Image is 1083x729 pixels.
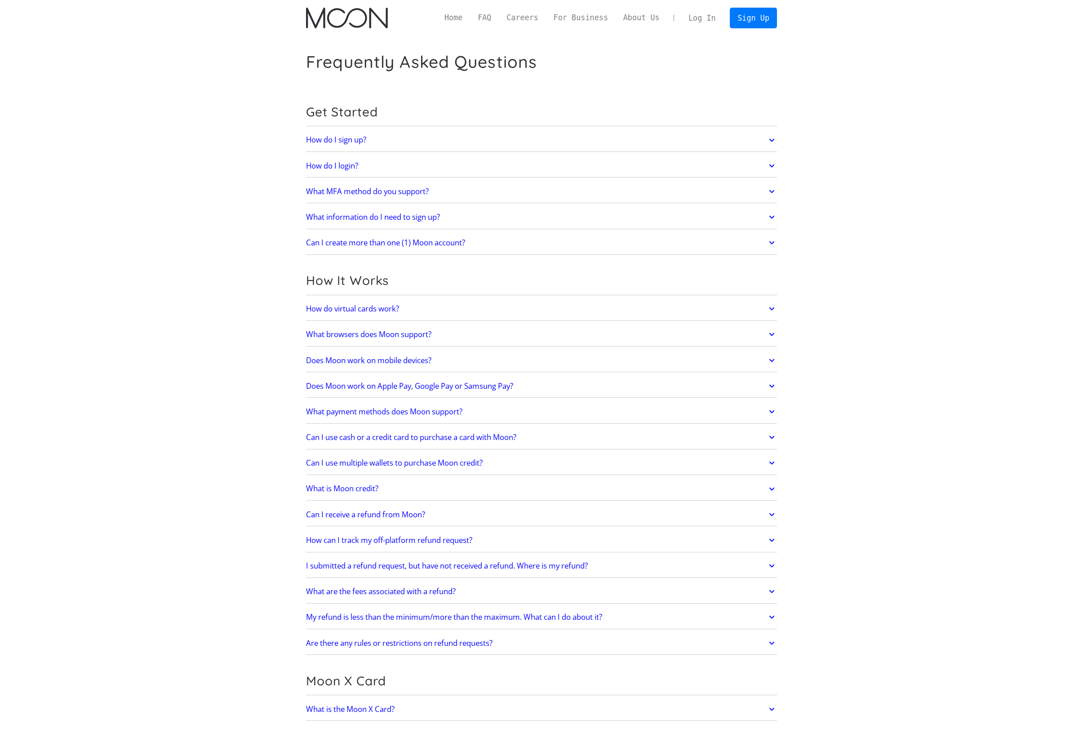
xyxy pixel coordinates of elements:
h2: What browsers does Moon support? [306,330,431,339]
a: Careers [499,12,546,23]
a: Sign Up [730,8,777,28]
a: Does Moon work on mobile devices? [306,351,777,370]
h2: Can I use cash or a credit card to purchase a card with Moon? [306,433,516,442]
a: What payment methods does Moon support? [306,402,777,421]
a: What are the fees associated with a refund? [306,582,777,601]
h2: Does Moon work on mobile devices? [306,356,431,365]
a: How do I login? [306,156,777,175]
a: What is Moon credit? [306,480,777,498]
a: How do I sign up? [306,131,777,150]
img: Moon Logo [306,8,387,28]
a: Are there any rules or restrictions on refund requests? [306,634,777,653]
a: About Us [616,12,667,23]
h2: My refund is less than the minimum/more than the maximum. What can I do about it? [306,613,602,622]
a: I submitted a refund request, but have not received a refund. Where is my refund? [306,556,777,575]
h2: Can I receive a refund from Moon? [306,510,425,519]
h2: I submitted a refund request, but have not received a refund. Where is my refund? [306,561,588,570]
a: For Business [546,12,616,23]
a: What is the Moon X Card? [306,700,777,719]
a: My refund is less than the minimum/more than the maximum. What can I do about it? [306,608,777,627]
h2: How do I login? [306,161,358,170]
h2: How can I track my off-platform refund request? [306,536,472,545]
h2: Moon X Card [306,673,777,689]
h2: Can I create more than one (1) Moon account? [306,238,465,247]
a: How can I track my off-platform refund request? [306,531,777,550]
h2: What information do I need to sign up? [306,213,440,222]
a: What MFA method do you support? [306,182,777,201]
h2: What payment methods does Moon support? [306,407,462,416]
h2: How do I sign up? [306,135,366,144]
h2: Does Moon work on Apple Pay, Google Pay or Samsung Pay? [306,382,513,391]
h2: What MFA method do you support? [306,187,429,196]
h2: Get Started [306,104,777,120]
a: What information do I need to sign up? [306,208,777,227]
a: Log In [681,8,723,28]
h2: Are there any rules or restrictions on refund requests? [306,639,493,648]
a: What browsers does Moon support? [306,325,777,344]
h2: Can I use multiple wallets to purchase Moon credit? [306,458,483,467]
a: How do virtual cards work? [306,299,777,318]
h2: What is the Moon X Card? [306,705,395,714]
a: Can I create more than one (1) Moon account? [306,233,777,252]
h2: How do virtual cards work? [306,304,399,313]
a: Home [437,12,470,23]
h1: Frequently Asked Questions [306,52,537,72]
h2: What is Moon credit? [306,484,378,493]
a: Can I use cash or a credit card to purchase a card with Moon? [306,428,777,447]
a: FAQ [470,12,499,23]
a: Can I receive a refund from Moon? [306,505,777,524]
a: Can I use multiple wallets to purchase Moon credit? [306,453,777,472]
a: Does Moon work on Apple Pay, Google Pay or Samsung Pay? [306,377,777,396]
h2: How It Works [306,273,777,288]
h2: What are the fees associated with a refund? [306,587,456,596]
